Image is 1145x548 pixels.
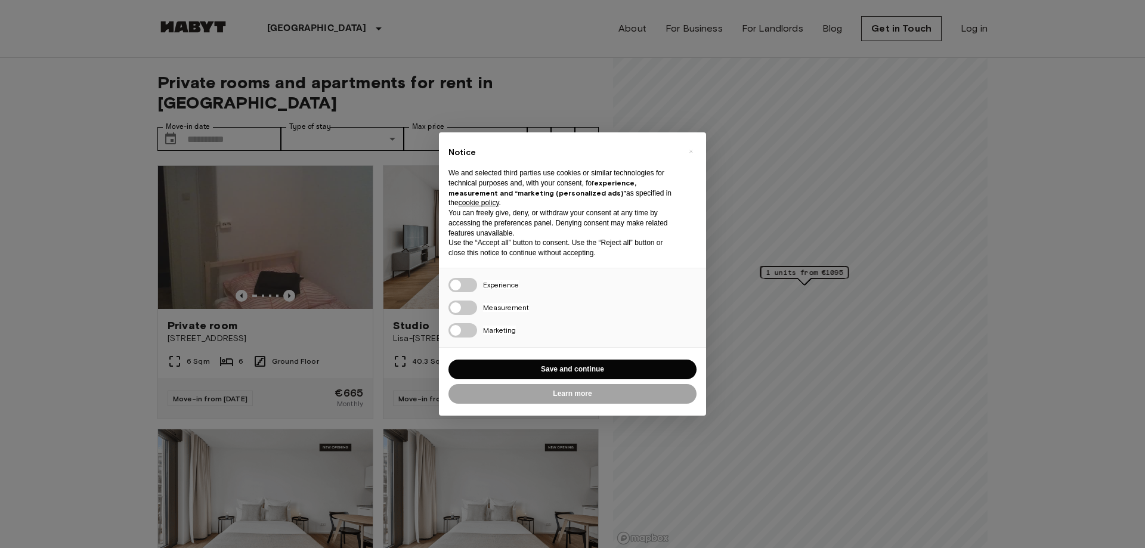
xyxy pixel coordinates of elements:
[459,199,499,207] a: cookie policy
[448,360,697,379] button: Save and continue
[681,142,700,161] button: Close this notice
[483,303,529,312] span: Measurement
[448,178,636,197] strong: experience, measurement and “marketing (personalized ads)”
[448,238,677,258] p: Use the “Accept all” button to consent. Use the “Reject all” button or close this notice to conti...
[448,208,677,238] p: You can freely give, deny, or withdraw your consent at any time by accessing the preferences pane...
[448,384,697,404] button: Learn more
[483,280,519,289] span: Experience
[483,326,516,335] span: Marketing
[689,144,693,159] span: ×
[448,147,677,159] h2: Notice
[448,168,677,208] p: We and selected third parties use cookies or similar technologies for technical purposes and, wit...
